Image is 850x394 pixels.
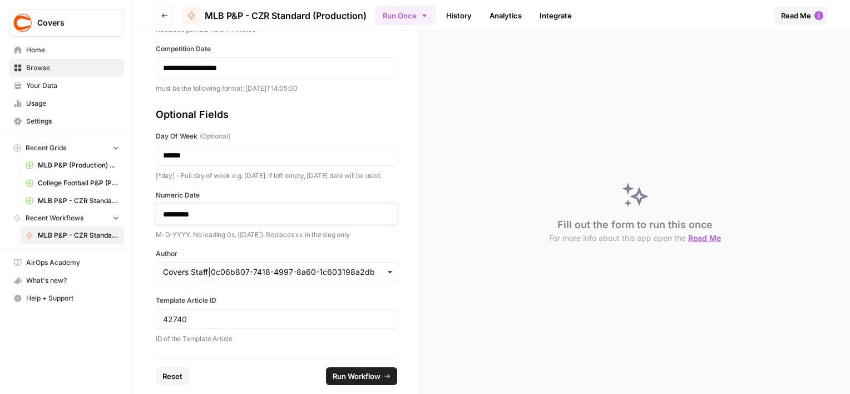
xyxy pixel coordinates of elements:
[21,156,124,174] a: MLB P&P (Production) Grid
[156,44,397,54] label: Competition Date
[156,229,397,240] p: M-D-YYYY. No leading 0s. ([DATE]). Replaces xx in the slug only
[26,63,119,73] span: Browse
[9,95,124,112] a: Usage
[156,367,189,385] button: Reset
[156,295,397,306] label: Template Article ID
[26,213,83,223] span: Recent Workflows
[439,7,478,24] a: History
[38,160,119,170] span: MLB P&P (Production) Grid
[163,314,390,324] input: 42740
[38,196,119,206] span: MLB P&P - CZR Standard (Production) Grid (5)
[9,254,124,272] a: AirOps Academy
[326,367,397,385] button: Run Workflow
[26,258,119,268] span: AirOps Academy
[200,131,230,141] span: (Optional)
[9,140,124,156] button: Recent Grids
[26,98,119,109] span: Usage
[37,17,105,28] span: Covers
[688,233,721,243] span: Read Me
[9,272,124,289] button: What's new?
[163,267,390,278] input: Covers Staff|0c06b807-7418-4997-8a60-1c603198a2db
[375,6,435,25] button: Run Once
[9,41,124,59] a: Home
[9,289,124,307] button: Help + Support
[26,293,119,303] span: Help + Support
[21,226,124,244] a: MLB P&P - CZR Standard (Production)
[26,116,119,126] span: Settings
[156,333,397,344] p: ID of the Template Article
[21,174,124,192] a: College Football P&P (Production) Grid
[38,178,119,188] span: College Football P&P (Production) Grid
[483,7,528,24] a: Analytics
[9,210,124,226] button: Recent Workflows
[156,170,397,181] p: [*day] - Full day of week e.g. [DATE]. If left empty, [DATE] date will be used.
[26,81,119,91] span: Your Data
[13,13,33,33] img: Covers Logo
[549,217,721,244] div: Fill out the form to run this once
[9,112,124,130] a: Settings
[26,45,119,55] span: Home
[156,249,397,259] label: Author
[205,9,367,22] span: MLB P&P - CZR Standard (Production)
[9,77,124,95] a: Your Data
[26,143,66,153] span: Recent Grids
[156,107,397,122] div: Optional Fields
[781,10,811,21] span: Read Me
[156,190,397,200] label: Numeric Date
[162,371,182,382] span: Reset
[182,7,367,24] a: MLB P&P - CZR Standard (Production)
[9,272,123,289] div: What's new?
[156,131,397,141] label: Day Of Week
[9,9,124,37] button: Workspace: Covers
[774,7,828,24] button: Read Me
[21,192,124,210] a: MLB P&P - CZR Standard (Production) Grid (5)
[156,83,397,94] p: must be the following format: [DATE]T14:05:00
[38,230,119,240] span: MLB P&P - CZR Standard (Production)
[549,233,721,244] button: For more info about this app open the Read Me
[9,59,124,77] a: Browse
[333,371,380,382] span: Run Workflow
[533,7,579,24] a: Integrate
